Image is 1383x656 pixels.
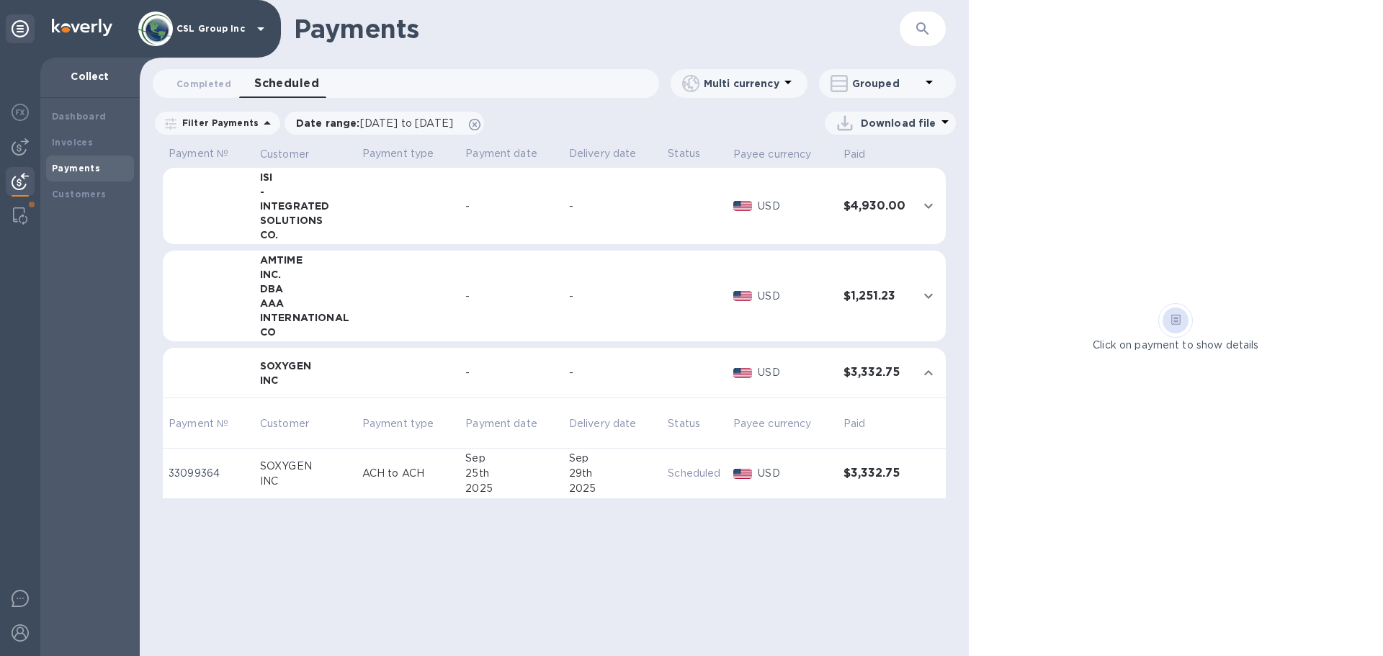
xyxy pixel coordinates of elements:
div: - [260,184,351,199]
span: Completed [176,76,231,91]
p: Filter Payments [176,117,259,129]
b: Customers [52,189,107,199]
span: Paid [843,147,885,162]
div: INC. [260,267,351,282]
div: CO [260,325,351,339]
p: Customer [260,147,309,162]
p: USD [758,365,831,380]
div: - [569,289,657,304]
span: Payment № [169,416,247,431]
p: USD [758,199,831,214]
div: CO. [260,228,351,242]
div: Date range:[DATE] to [DATE] [285,112,484,135]
span: [DATE] to [DATE] [360,117,453,129]
div: SOXYGEN [260,359,351,373]
p: Grouped [852,76,921,91]
p: Payment № [169,146,249,161]
p: Collect [52,69,128,84]
div: SOXYGEN [260,459,351,474]
span: Scheduled [254,73,319,94]
span: Paid [843,416,885,431]
p: Delivery date [569,416,637,431]
span: Customer [260,147,328,162]
h3: $4,930.00 [843,199,906,213]
p: Payment type [362,416,434,431]
p: Payee currency [733,147,812,162]
img: USD [733,469,753,479]
p: Click on payment to show details [1093,338,1258,353]
span: Payment date [465,416,556,431]
img: USD [733,291,753,301]
h3: $1,251.23 [843,289,906,303]
span: Customer [260,416,328,431]
button: expand row [918,195,939,217]
p: Paid [843,416,866,431]
p: Delivery date [569,146,657,161]
span: Payee currency [733,147,831,162]
div: ISI [260,170,351,184]
p: USD [758,466,831,481]
p: Payee currency [733,416,812,431]
p: Date range : [296,116,460,130]
p: Scheduled [668,466,721,481]
div: DBA [260,282,351,296]
img: USD [733,368,753,378]
img: Logo [52,19,112,36]
p: 33099364 [169,466,249,481]
button: expand row [918,362,939,384]
div: INTEGRATED [260,199,351,213]
b: Dashboard [52,111,107,122]
div: Sep [569,451,657,466]
div: - [569,365,657,380]
b: Payments [52,163,100,174]
p: Payment type [362,146,455,161]
b: Invoices [52,137,93,148]
div: INC [260,474,351,489]
span: Payment type [362,416,453,431]
div: - [465,365,558,380]
p: Payment date [465,416,537,431]
div: AAA [260,296,351,310]
span: Status [668,416,719,431]
h3: $3,332.75 [843,467,906,480]
div: Unpin categories [6,14,35,43]
p: ACH to ACH [362,466,455,481]
div: 29th [569,466,657,481]
div: INTERNATIONAL [260,310,351,325]
p: CSL Group Inc [176,24,249,34]
div: INC [260,373,351,387]
div: 25th [465,466,558,481]
p: Status [668,416,700,431]
p: USD [758,289,831,304]
div: SOLUTIONS [260,213,351,228]
img: Foreign exchange [12,104,29,121]
span: Payee currency [733,416,831,431]
h3: $3,332.75 [843,366,906,379]
p: Paid [843,147,866,162]
img: USD [733,201,753,211]
div: - [569,199,657,214]
button: expand row [918,285,939,307]
div: - [465,199,558,214]
div: 2025 [465,481,558,496]
div: Sep [465,451,558,466]
div: 2025 [569,481,657,496]
span: Delivery date [569,416,655,431]
p: Download file [861,116,936,130]
p: Customer [260,416,309,431]
div: AMTIME [260,253,351,267]
p: Payment № [169,416,228,431]
p: Payment date [465,146,558,161]
h1: Payments [294,14,900,44]
div: - [465,289,558,304]
p: Multi currency [704,76,779,91]
p: Status [668,146,721,161]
